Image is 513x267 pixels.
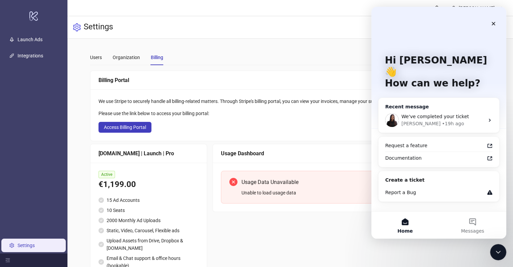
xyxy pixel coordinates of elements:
span: check-circle [98,208,104,213]
span: setting [73,23,81,31]
span: user [451,6,456,10]
div: Organization [113,54,140,61]
span: check-circle [98,197,104,203]
div: Billing [151,54,163,61]
span: close-circle [229,178,237,186]
div: We use Stripe to securely handle all billing-related matters. Through Stripe's billing portal, yo... [98,98,438,105]
span: menu-fold [5,258,10,263]
iframe: Intercom live chat [490,244,506,260]
div: €1,199.00 [98,178,199,191]
button: Access Billing Portal [98,122,151,133]
div: Users [90,54,102,61]
span: check-circle [98,228,104,233]
div: [PERSON_NAME] [456,4,497,12]
li: Static, Video, Carousel, Flexible ads [98,227,199,234]
span: check-circle [98,218,104,223]
div: Unable to load usage data [241,189,430,196]
span: Access Billing Portal [104,125,146,130]
a: Integrations [18,53,43,58]
span: check-circle [98,242,104,247]
span: Active [98,171,115,178]
div: [DOMAIN_NAME] | Launch | Pro [98,149,199,158]
span: check-circle [98,259,104,265]
li: 10 Seats [98,207,199,214]
h3: Settings [84,22,113,33]
div: Usage Dashboard [221,149,438,158]
li: Upload Assets from Drive, Dropbox & [DOMAIN_NAME] [98,237,199,252]
a: Settings [18,243,35,248]
li: 15 Ad Accounts [98,196,199,204]
div: Please use the link below to access your billing portal: [98,110,438,117]
div: Usage Data Unavailable [241,178,430,186]
a: Launch Ads [18,37,42,42]
iframe: Intercom live chat [371,7,506,239]
span: bell [434,5,439,10]
li: 2000 Monthly Ad Uploads [98,217,199,224]
span: down [497,6,502,10]
div: Billing Portal [98,76,438,84]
